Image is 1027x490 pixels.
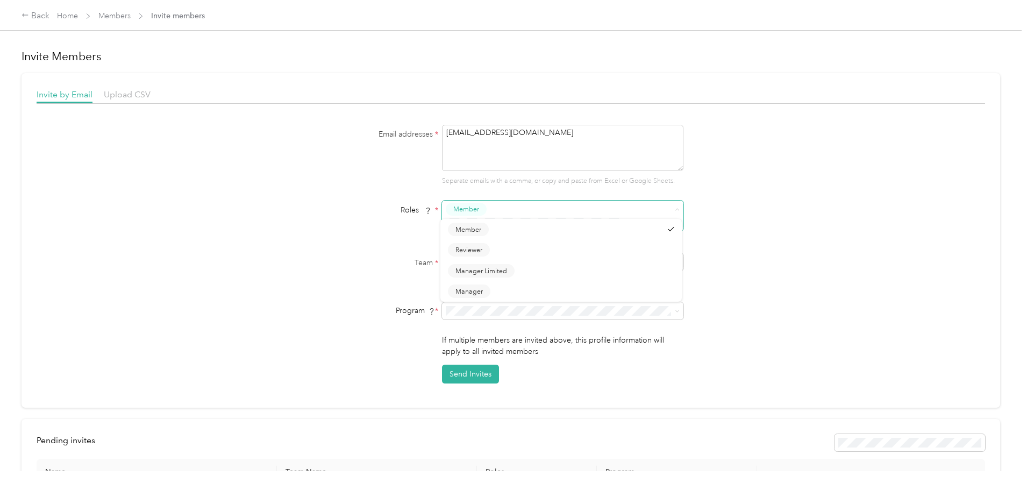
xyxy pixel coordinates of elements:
[448,264,515,278] button: Manager Limited
[442,125,683,171] textarea: [EMAIL_ADDRESS][DOMAIN_NAME]
[442,335,683,357] p: If multiple members are invited above, this profile information will apply to all invited members
[304,257,438,268] label: Team
[448,285,490,298] button: Manager
[104,89,151,100] span: Upload CSV
[442,176,683,186] p: Separate emails with a comma, or copy and paste from Excel or Google Sheets.
[37,434,985,451] div: info-bar
[37,89,92,100] span: Invite by Email
[22,10,49,23] div: Back
[477,459,597,486] th: Roles
[835,434,985,451] div: Resend all invitations
[453,204,479,214] span: Member
[597,459,757,486] th: Program
[448,243,490,257] button: Reviewer
[455,224,481,234] span: Member
[967,430,1027,490] iframe: Everlance-gr Chat Button Frame
[57,11,78,20] a: Home
[455,245,482,255] span: Reviewer
[98,11,131,20] a: Members
[397,202,435,218] span: Roles
[37,434,103,451] div: left-menu
[442,365,499,384] button: Send Invites
[304,129,438,140] label: Email addresses
[37,459,277,486] th: Name
[304,305,438,316] div: Program
[448,223,489,236] button: Member
[151,10,205,22] span: Invite members
[455,266,507,275] span: Manager Limited
[277,459,477,486] th: Team Name
[22,49,1000,64] h1: Invite Members
[455,287,483,296] span: Manager
[37,435,95,445] span: Pending invites
[446,203,487,216] button: Member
